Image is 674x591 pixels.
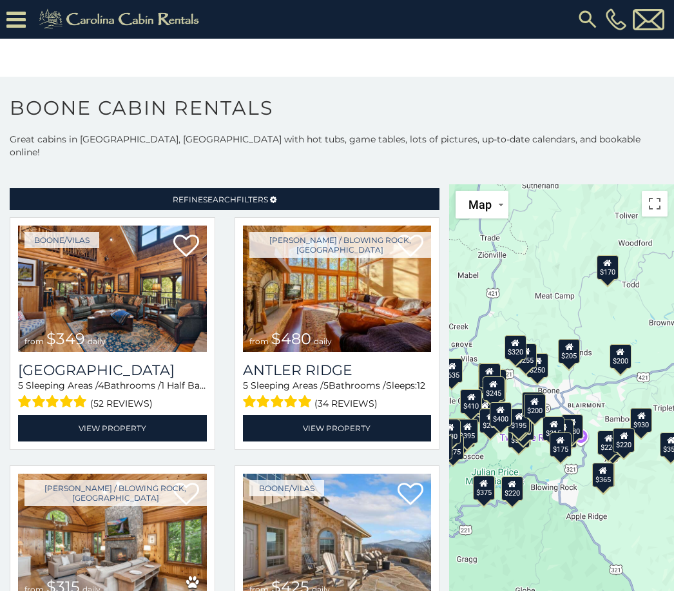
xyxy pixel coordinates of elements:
[417,380,425,391] span: 12
[18,380,23,391] span: 5
[323,380,329,391] span: 5
[526,353,548,378] div: $250
[243,379,432,412] div: Sleeping Areas / Bathrooms / Sleeps:
[630,408,652,432] div: $930
[430,434,452,459] div: $205
[88,336,106,346] span: daily
[601,433,623,458] div: $299
[18,226,207,352] img: Diamond Creek Lodge
[489,402,511,426] div: $400
[596,255,618,280] div: $170
[173,195,268,204] span: Refine Filters
[314,395,378,412] span: (34 reviews)
[18,362,207,379] a: [GEOGRAPHIC_DATA]
[98,380,104,391] span: 4
[32,6,210,32] img: Khaki-logo.png
[249,480,324,496] a: Boone/Vilas
[398,481,423,509] a: Add to favorites
[552,420,573,444] div: $299
[483,377,505,402] div: $210
[441,358,463,383] div: $635
[602,8,630,30] a: [PHONE_NUMBER]
[510,409,532,434] div: $395
[442,435,464,460] div: $275
[90,395,153,412] span: (52 reviews)
[508,409,530,433] div: $195
[507,423,529,448] div: $315
[243,362,432,379] a: Antler Ridge
[479,363,501,387] div: $360
[161,380,220,391] span: 1 Half Baths /
[243,226,432,352] a: Antler Ridge from $480 daily
[610,344,631,369] div: $200
[203,195,236,204] span: Search
[477,369,499,394] div: $460
[18,362,207,379] h3: Diamond Creek Lodge
[173,233,199,260] a: Add to favorites
[243,415,432,441] a: View Property
[642,191,668,217] button: Toggle fullscreen view
[549,432,571,456] div: $175
[512,416,534,440] div: $675
[478,362,500,387] div: $565
[521,392,543,416] div: $180
[271,329,311,348] span: $480
[243,380,248,391] span: 5
[249,336,269,346] span: from
[243,226,432,352] img: Antler Ridge
[24,336,44,346] span: from
[597,431,619,455] div: $226
[561,414,583,439] div: $380
[456,418,478,443] div: $395
[18,415,207,441] a: View Property
[24,480,207,506] a: [PERSON_NAME] / Blowing Rock, [GEOGRAPHIC_DATA]
[249,232,432,258] a: [PERSON_NAME] / Blowing Rock, [GEOGRAPHIC_DATA]
[501,476,523,501] div: $220
[18,379,207,412] div: Sleeping Areas / Bathrooms / Sleeps:
[592,463,614,487] div: $365
[515,343,537,367] div: $255
[445,418,467,442] div: $400
[479,408,501,432] div: $260
[456,191,508,218] button: Change map style
[439,419,461,443] div: $230
[482,376,504,401] div: $245
[473,476,495,500] div: $375
[10,188,439,210] a: RefineSearchFilters
[524,393,546,418] div: $200
[468,198,492,211] span: Map
[558,339,580,363] div: $205
[18,226,207,352] a: Diamond Creek Lodge from $349 daily
[460,389,482,414] div: $410
[46,329,85,348] span: $349
[576,8,599,31] img: search-regular.svg
[314,336,332,346] span: daily
[543,416,564,441] div: $315
[613,427,635,452] div: $220
[504,334,526,359] div: $320
[24,232,99,248] a: Boone/Vilas
[485,369,506,393] div: $349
